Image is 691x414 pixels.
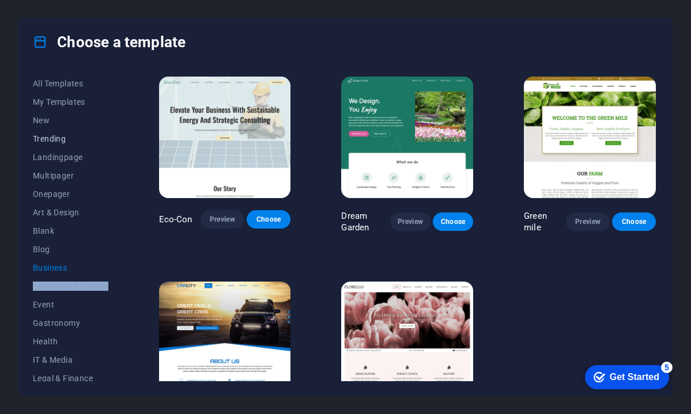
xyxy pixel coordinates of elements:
span: Preview [575,217,601,226]
button: New [33,111,108,130]
span: Trending [33,134,108,143]
button: Art & Design [33,203,108,222]
span: Blog [33,245,108,254]
button: Preview [566,212,610,231]
button: Trending [33,130,108,148]
span: Choose [442,217,464,226]
button: Blank [33,222,108,240]
div: 5 [85,2,97,14]
span: Choose [621,217,647,226]
button: Choose [612,212,656,231]
span: Art & Design [33,208,108,217]
span: Gastronomy [33,318,108,328]
img: Green mile [524,77,656,198]
span: Business [33,263,108,272]
img: CarCity [159,282,291,403]
p: Dream Garden [341,210,390,233]
img: Dream Garden [341,77,473,198]
span: Preview [210,215,235,224]
button: Business [33,259,108,277]
p: Eco-Con [159,214,192,225]
span: IT & Media [33,355,108,364]
span: Health [33,337,108,346]
span: Multipager [33,171,108,180]
button: IT & Media [33,351,108,369]
button: Legal & Finance [33,369,108,388]
span: New [33,116,108,125]
button: Multipager [33,166,108,185]
div: Get Started 5 items remaining, 0% complete [9,6,93,30]
img: Florello [341,282,473,403]
button: Choose [433,212,473,231]
span: Onepager [33,189,108,199]
p: Green mile [524,210,566,233]
span: Blank [33,226,108,236]
span: All Templates [33,79,108,88]
span: My Templates [33,97,108,107]
button: Preview [390,212,431,231]
span: Legal & Finance [33,374,108,383]
span: Preview [399,217,421,226]
button: Landingpage [33,148,108,166]
button: Choose [247,210,290,229]
span: Event [33,300,108,309]
span: Education & Culture [33,282,108,291]
button: All Templates [33,74,108,93]
button: Gastronomy [33,314,108,332]
button: Onepager [33,185,108,203]
img: Eco-Con [159,77,291,198]
button: Blog [33,240,108,259]
button: My Templates [33,93,108,111]
button: Education & Culture [33,277,108,295]
span: Choose [256,215,281,224]
span: Landingpage [33,153,108,162]
h4: Choose a template [33,33,186,51]
div: Get Started [34,13,84,23]
button: Preview [201,210,244,229]
button: Health [33,332,108,351]
button: Event [33,295,108,314]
